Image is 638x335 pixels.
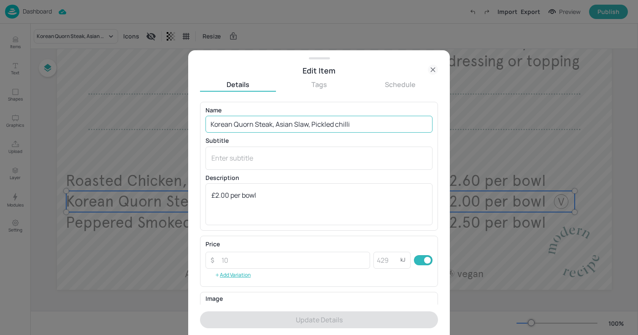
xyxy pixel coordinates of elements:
button: Details [200,80,276,89]
p: Description [205,175,433,181]
input: 10 [216,252,370,269]
p: Price [205,241,220,247]
p: Name [205,107,433,113]
p: Subtitle [205,138,433,144]
p: kJ [400,257,406,263]
input: Enter item name [205,116,433,133]
p: Image [205,296,433,302]
input: 429 [373,252,400,269]
button: Add Variation [205,269,260,281]
div: Edit Item [200,65,438,76]
textarea: £2.00 per bowl [211,191,427,218]
button: Schedule [362,80,438,89]
button: Tags [281,80,357,89]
